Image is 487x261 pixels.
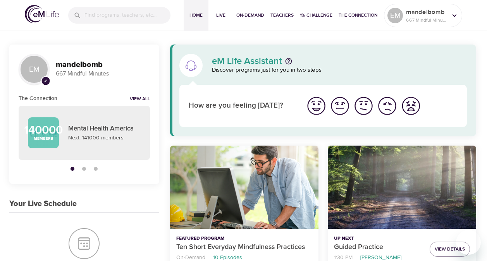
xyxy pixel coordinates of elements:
img: bad [377,95,398,117]
p: Mental Health America [68,124,141,134]
p: mandelbomb [406,7,447,17]
button: Ten Short Everyday Mindfulness Practices [170,146,318,229]
p: Up Next [334,235,423,242]
h3: Your Live Schedule [9,199,77,208]
span: The Connection [339,11,377,19]
p: Discover programs just for you in two steps [212,66,467,75]
a: View all notifications [130,96,150,103]
p: Next: 141000 members [68,134,141,142]
h3: mandelbomb [56,60,150,69]
span: Live [212,11,230,19]
p: 667 Mindful Minutes [56,69,150,78]
img: Your Live Schedule [69,228,100,259]
img: eM Life Assistant [185,59,197,72]
button: I'm feeling ok [352,94,375,118]
span: 1% Challenge [300,11,332,19]
iframe: Button to launch messaging window [456,230,481,255]
p: Members [34,136,53,142]
img: ok [353,95,374,117]
img: worst [400,95,422,117]
button: I'm feeling bad [375,94,399,118]
p: How are you feeling [DATE]? [189,100,295,112]
span: Home [187,11,205,19]
p: Featured Program [176,235,312,242]
p: Guided Practice [334,242,423,252]
button: I'm feeling worst [399,94,423,118]
p: 667 Mindful Minutes [406,17,447,24]
button: I'm feeling great [305,94,328,118]
img: great [306,95,327,117]
p: Ten Short Everyday Mindfulness Practices [176,242,312,252]
p: eM Life Assistant [212,57,282,66]
button: Guided Practice [328,146,476,229]
img: good [329,95,351,117]
button: I'm feeling good [328,94,352,118]
span: View Details [435,245,465,253]
img: logo [25,5,59,23]
div: EM [387,8,403,23]
span: On-Demand [236,11,264,19]
input: Find programs, teachers, etc... [84,7,170,24]
span: Teachers [270,11,294,19]
div: EM [19,54,50,85]
button: View Details [430,242,470,257]
p: 140000 [24,124,63,136]
h6: The Connection [19,94,57,103]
